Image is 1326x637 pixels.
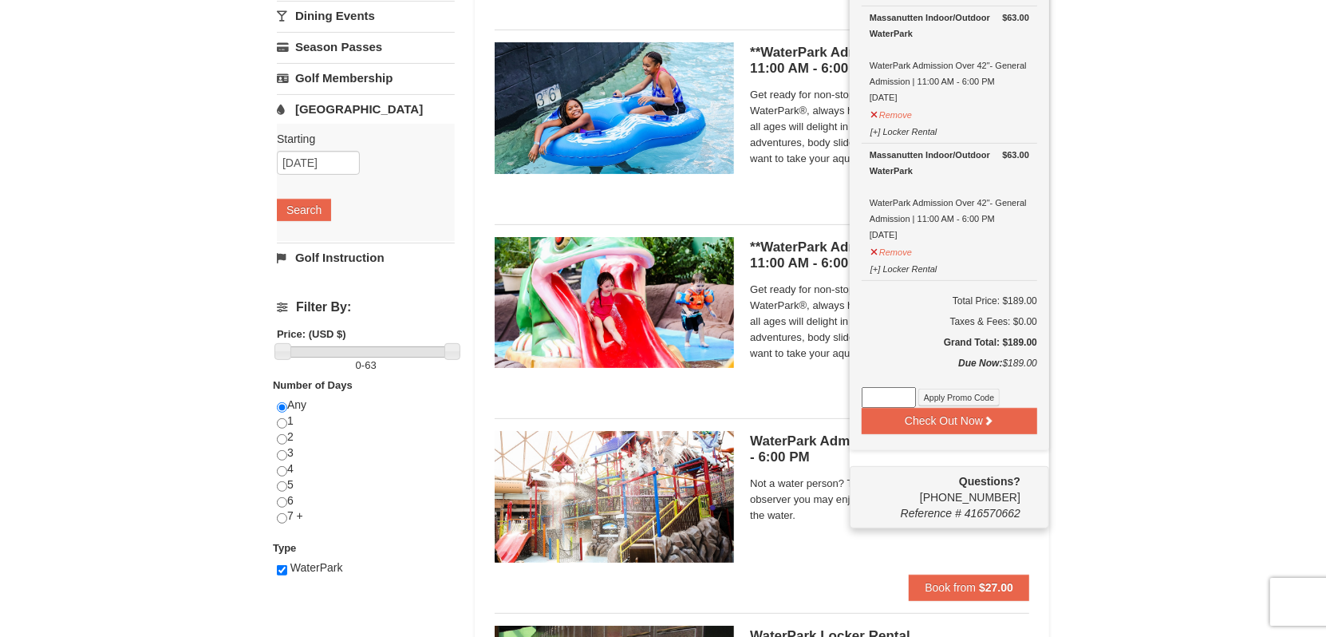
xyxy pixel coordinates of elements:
[901,507,961,520] span: Reference #
[750,45,1029,77] h5: **WaterPark Admission - Over 42” Tall | 11:00 AM - 6:00 PM
[862,334,1037,350] h5: Grand Total: $189.00
[277,199,331,221] button: Search
[1002,147,1029,163] strong: $63.00
[862,355,1037,387] div: $189.00
[959,475,1020,488] strong: Questions?
[870,147,1029,243] div: WaterPark Admission Over 42"- General Admission | 11:00 AM - 6:00 PM [DATE]
[870,257,937,277] button: [+] Locker Rental
[750,476,1029,524] span: Not a water person? Then this ticket is just for you. As an observer you may enjoy the WaterPark ...
[862,408,1037,433] button: Check Out Now
[495,237,734,368] img: 6619917-738-d4d758dd.jpg
[750,282,1029,362] span: Get ready for non-stop thrills at the Massanutten WaterPark®, always heated to 84° Fahrenheit. Ch...
[870,120,937,140] button: [+] Locker Rental
[277,32,455,61] a: Season Passes
[365,359,376,371] span: 63
[909,575,1029,600] button: Book from $27.00
[277,94,455,124] a: [GEOGRAPHIC_DATA]
[750,433,1029,465] h5: WaterPark Admission- Observer | 11:00 AM - 6:00 PM
[862,314,1037,330] div: Taxes & Fees: $0.00
[277,131,443,147] label: Starting
[870,10,1029,42] div: Massanutten Indoor/Outdoor WaterPark
[750,87,1029,167] span: Get ready for non-stop thrills at the Massanutten WaterPark®, always heated to 84° Fahrenheit. Ch...
[870,103,913,123] button: Remove
[277,243,455,272] a: Golf Instruction
[495,42,734,173] img: 6619917-726-5d57f225.jpg
[870,240,913,260] button: Remove
[356,359,361,371] span: 0
[273,542,296,554] strong: Type
[277,358,455,374] label: -
[862,473,1020,504] span: [PHONE_NUMBER]
[277,300,455,315] h4: Filter By:
[965,507,1020,520] span: 416570662
[273,379,353,391] strong: Number of Days
[862,293,1037,309] h6: Total Price: $189.00
[277,1,455,30] a: Dining Events
[750,239,1029,271] h5: **WaterPark Admission - Under 42” Tall | 11:00 AM - 6:00 PM
[870,10,1029,105] div: WaterPark Admission Over 42"- General Admission | 11:00 AM - 6:00 PM [DATE]
[925,581,976,594] span: Book from
[495,431,734,562] img: 6619917-744-d8335919.jpg
[979,581,1013,594] strong: $27.00
[958,358,1002,369] strong: Due Now:
[1002,10,1029,26] strong: $63.00
[870,147,1029,179] div: Massanutten Indoor/Outdoor WaterPark
[290,561,343,574] span: WaterPark
[277,63,455,93] a: Golf Membership
[277,398,455,540] div: Any 1 2 3 4 5 6 7 +
[918,389,1000,406] button: Apply Promo Code
[277,328,346,340] strong: Price: (USD $)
